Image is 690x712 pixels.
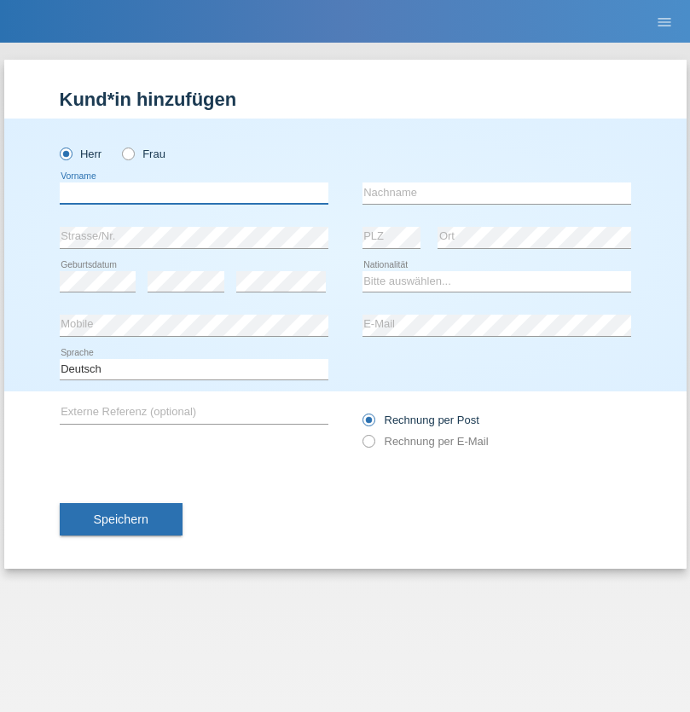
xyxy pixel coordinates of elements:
label: Rechnung per E-Mail [362,435,489,448]
h1: Kund*in hinzufügen [60,89,631,110]
span: Speichern [94,512,148,526]
input: Rechnung per E-Mail [362,435,374,456]
label: Frau [122,148,165,160]
label: Herr [60,148,102,160]
button: Speichern [60,503,183,535]
a: menu [647,16,681,26]
input: Frau [122,148,133,159]
i: menu [656,14,673,31]
input: Herr [60,148,71,159]
input: Rechnung per Post [362,414,374,435]
label: Rechnung per Post [362,414,479,426]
